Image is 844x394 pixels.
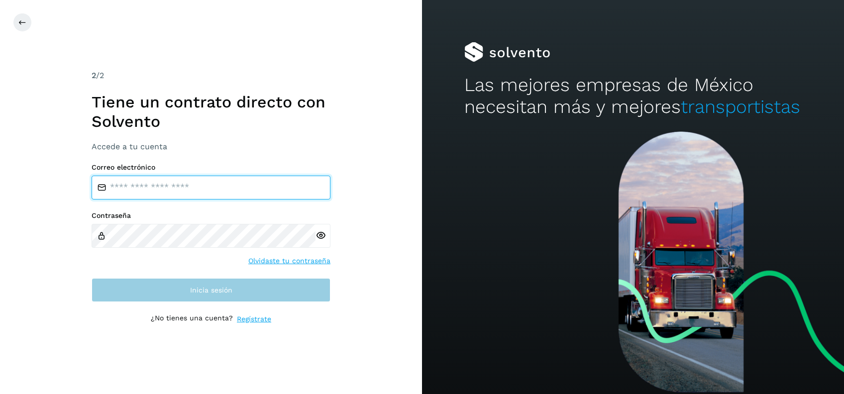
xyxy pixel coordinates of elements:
p: ¿No tienes una cuenta? [151,314,233,324]
label: Correo electrónico [92,163,330,172]
a: Olvidaste tu contraseña [248,256,330,266]
div: /2 [92,70,330,82]
button: Inicia sesión [92,278,330,302]
span: Inicia sesión [190,287,232,294]
span: transportistas [681,96,800,117]
label: Contraseña [92,211,330,220]
h1: Tiene un contrato directo con Solvento [92,93,330,131]
h2: Las mejores empresas de México necesitan más y mejores [464,74,802,118]
h3: Accede a tu cuenta [92,142,330,151]
a: Regístrate [237,314,271,324]
span: 2 [92,71,96,80]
